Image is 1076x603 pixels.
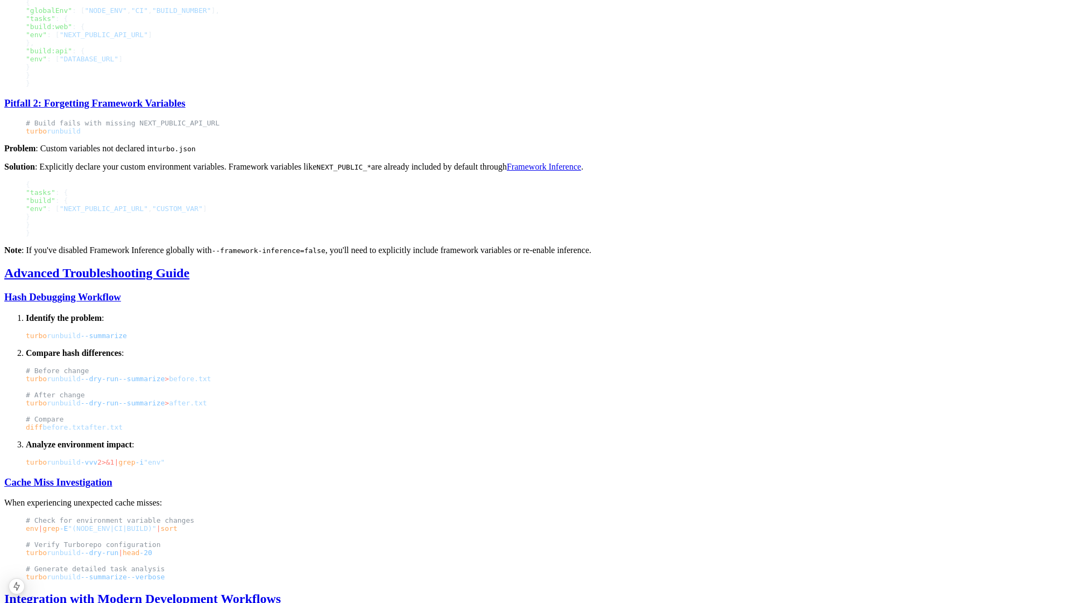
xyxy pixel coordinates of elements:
span: | [114,458,118,466]
span: --summarize [81,332,127,340]
span: : { [72,47,84,55]
span: --verbose [127,573,165,581]
span: "NODE_ENV" [85,6,127,15]
span: -E [60,524,68,532]
span: } [26,63,30,71]
span: : { [55,188,68,197]
a: Cache Miss Investigation [4,476,112,488]
strong: Analyze environment impact [26,440,132,449]
li: : [26,440,1072,450]
span: "env" [144,458,165,466]
span: # Verify Turborepo configuration [26,541,160,549]
li: : [26,313,1072,323]
span: turbo [26,375,47,383]
span: } [26,213,30,221]
span: "globalEnv" [26,6,72,15]
span: { [26,180,30,188]
span: sort [160,524,177,532]
span: --summarize [81,573,127,581]
span: "build:web" [26,23,72,31]
span: --dry-run [81,399,118,407]
span: "tasks" [26,188,55,197]
span: before.txt [43,423,84,431]
p: : Explicitly declare your custom environment variables. Framework variables like are already incl... [4,162,1072,172]
span: build [60,127,81,135]
span: after.txt [169,399,207,407]
span: : [ [72,6,84,15]
strong: Compare hash differences [26,348,122,357]
span: "DATABASE_URL" [60,55,119,63]
span: run [47,458,59,466]
code: turbo.json [153,145,195,153]
span: turbo [26,332,47,340]
span: "env" [26,55,47,63]
a: Hash Debugging Workflow [4,291,121,303]
span: # Generate detailed task analysis [26,565,165,573]
a: Framework Inference [507,162,581,171]
code: NEXT_PUBLIC_* [316,163,371,171]
span: turbo [26,573,47,581]
span: "tasks" [26,15,55,23]
span: -20 [139,549,152,557]
li: : [26,348,1072,358]
span: turbo [26,127,47,135]
span: , [127,6,131,15]
span: diff [26,423,43,431]
span: : { [55,15,68,23]
span: }, [26,39,34,47]
strong: Note [4,246,22,255]
span: } [26,229,30,237]
span: -i [136,458,144,466]
span: "CI" [131,6,148,15]
span: --summarize [118,375,165,383]
span: run [47,127,59,135]
span: ] [203,205,207,213]
span: run [47,549,59,557]
span: head [123,549,139,557]
span: build [60,458,81,466]
span: "CUSTOM_VAR" [152,205,203,213]
span: ], [211,6,220,15]
a: Advanced Troubleshooting Guide [4,266,189,280]
span: } [26,79,30,87]
span: # Build fails with missing NEXT_PUBLIC_API_URL [26,119,220,127]
span: | [118,549,123,557]
span: ] [148,31,152,39]
span: } [26,221,30,229]
span: : { [55,197,68,205]
span: grep [43,524,59,532]
span: "build:api" [26,47,72,55]
span: > [165,375,169,383]
p: : Custom variables not declared in [4,144,1072,153]
span: 2>&1 [97,458,114,466]
span: --dry-run [81,375,118,383]
span: run [47,332,59,340]
span: "env" [26,205,47,213]
code: --framework-inference=false [211,247,325,255]
span: "BUILD_NUMBER" [152,6,211,15]
span: build [60,332,81,340]
span: : [ [47,31,59,39]
span: after.txt [85,423,123,431]
span: run [47,573,59,581]
span: before.txt [169,375,211,383]
span: } [26,71,30,79]
span: turbo [26,458,47,466]
span: # After change [26,391,85,399]
span: env [26,524,38,532]
span: : [ [47,55,59,63]
span: grep [118,458,135,466]
span: "build" [26,197,55,205]
span: # Before change [26,367,89,375]
span: run [47,375,59,383]
span: : { [72,23,84,31]
span: "NEXT_PUBLIC_API_URL" [60,31,148,39]
span: "(NODE_ENV|CI|BUILD)" [68,524,156,532]
span: build [60,549,81,557]
span: | [157,524,161,532]
span: turbo [26,399,47,407]
span: --dry-run [81,549,118,557]
span: , [148,205,152,213]
p: When experiencing unexpected cache misses: [4,498,1072,508]
span: , [148,6,152,15]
